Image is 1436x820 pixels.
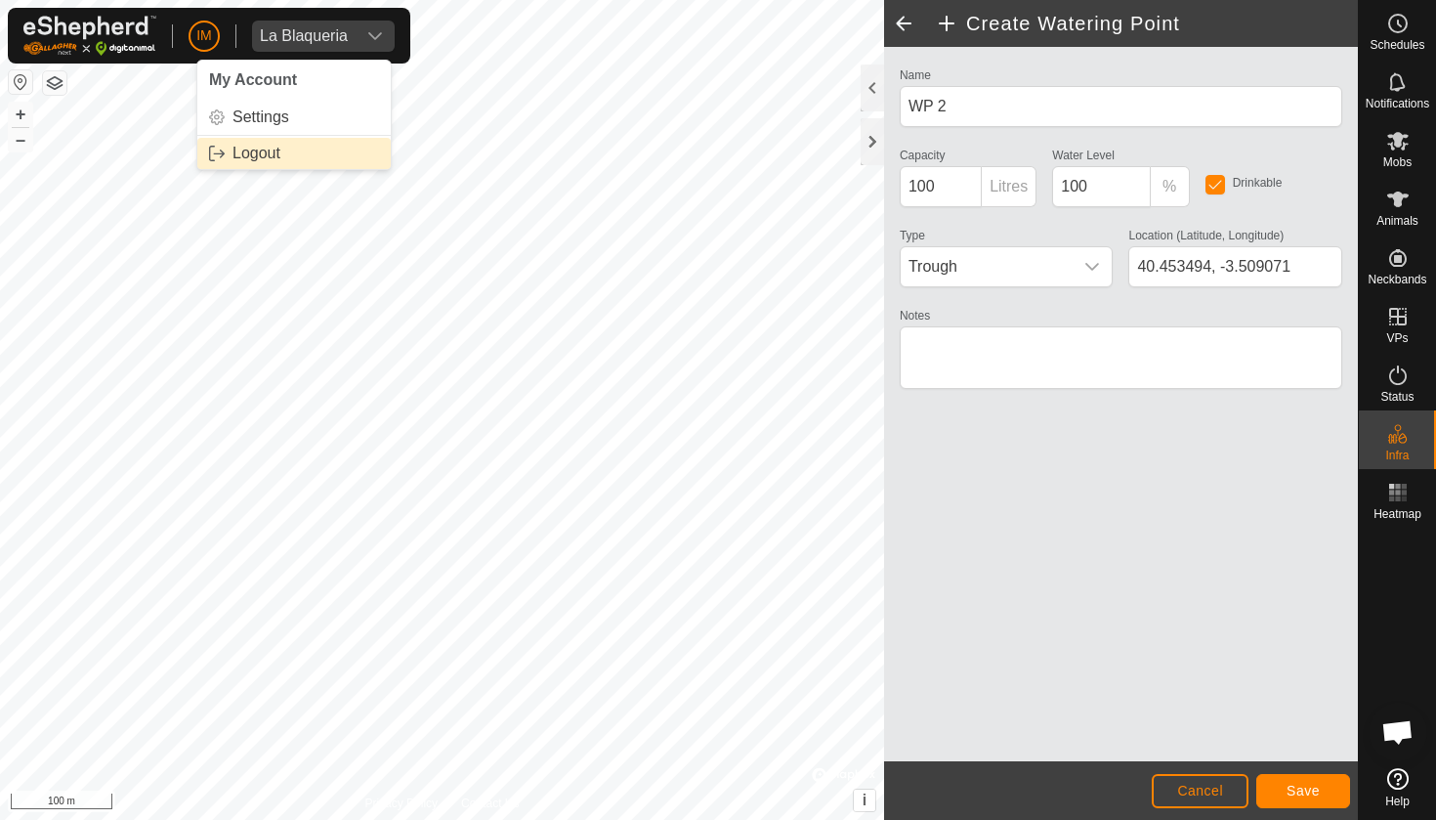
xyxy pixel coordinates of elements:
[863,792,866,808] span: i
[1052,166,1150,207] input: 0
[1380,391,1414,403] span: Status
[252,21,356,52] span: La Blaqueria
[364,795,438,812] a: Privacy Policy
[1359,760,1436,815] a: Help
[1369,703,1427,761] div: Chat abierto
[900,307,930,324] label: Notes
[1368,274,1426,285] span: Neckbands
[43,71,66,95] button: Map Layers
[1370,39,1424,51] span: Schedules
[1152,774,1248,808] button: Cancel
[197,138,391,169] a: Logout
[356,21,395,52] div: dropdown trigger
[1385,796,1410,807] span: Help
[1177,783,1223,798] span: Cancel
[901,247,1074,286] span: Trough
[900,66,931,84] label: Name
[1386,332,1408,344] span: VPs
[1366,98,1429,109] span: Notifications
[9,70,32,94] button: Reset Map
[935,12,1358,35] h2: Create Watering Point
[461,795,519,812] a: Contact Us
[209,71,297,88] span: My Account
[1256,774,1350,808] button: Save
[1385,450,1409,461] span: Infra
[1233,177,1283,189] label: Drinkable
[232,146,280,161] span: Logout
[1151,166,1190,207] p-inputgroup-addon: %
[9,103,32,126] button: +
[9,128,32,151] button: –
[260,28,348,44] div: La Blaqueria
[900,147,946,164] label: Capacity
[1052,147,1115,164] label: Water Level
[854,790,875,811] button: i
[1373,508,1421,520] span: Heatmap
[900,227,925,244] label: Type
[982,166,1036,207] p-inputgroup-addon: Litres
[1287,783,1320,798] span: Save
[1376,215,1418,227] span: Animals
[232,109,289,125] span: Settings
[196,25,212,46] span: IM
[23,16,156,56] img: Gallagher Logo
[1128,227,1284,244] label: Location (Latitude, Longitude)
[1073,247,1112,286] div: dropdown trigger
[197,102,391,133] a: Settings
[1383,156,1412,168] span: Mobs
